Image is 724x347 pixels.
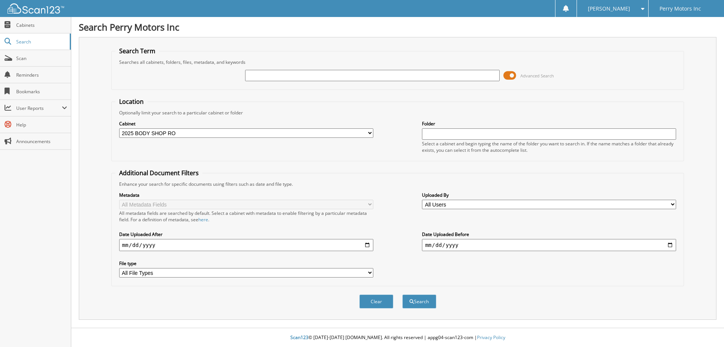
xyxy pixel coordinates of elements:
[115,169,202,177] legend: Additional Document Filters
[16,122,67,128] span: Help
[16,22,67,28] span: Cabinets
[115,109,680,116] div: Optionally limit your search to a particular cabinet or folder
[16,72,67,78] span: Reminders
[16,39,66,45] span: Search
[422,239,676,251] input: end
[588,6,630,11] span: [PERSON_NAME]
[686,311,724,347] iframe: Chat Widget
[119,260,373,267] label: File type
[8,3,64,14] img: scan123-logo-white.svg
[422,140,676,153] div: Select a cabinet and begin typing the name of the folder you want to search in. If the name match...
[402,295,436,308] button: Search
[115,59,680,65] div: Searches all cabinets, folders, files, metadata, and keywords
[16,138,67,145] span: Announcements
[115,181,680,187] div: Enhance your search for specific documents using filters such as date and file type.
[290,334,308,341] span: Scan123
[422,192,676,198] label: Uploaded By
[119,210,373,223] div: All metadata fields are searched by default. Select a cabinet with metadata to enable filtering b...
[119,231,373,238] label: Date Uploaded After
[119,239,373,251] input: start
[16,105,62,111] span: User Reports
[115,97,147,106] legend: Location
[119,120,373,127] label: Cabinet
[359,295,393,308] button: Clear
[422,231,676,238] label: Date Uploaded Before
[115,47,159,55] legend: Search Term
[477,334,505,341] a: Privacy Policy
[422,120,676,127] label: Folder
[520,73,554,79] span: Advanced Search
[660,6,701,11] span: Perry Motors Inc
[16,88,67,95] span: Bookmarks
[79,21,716,33] h1: Search Perry Motors Inc
[119,192,373,198] label: Metadata
[16,55,67,62] span: Scan
[71,328,724,347] div: © [DATE]-[DATE] [DOMAIN_NAME]. All rights reserved | appg04-scan123-com |
[198,216,208,223] a: here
